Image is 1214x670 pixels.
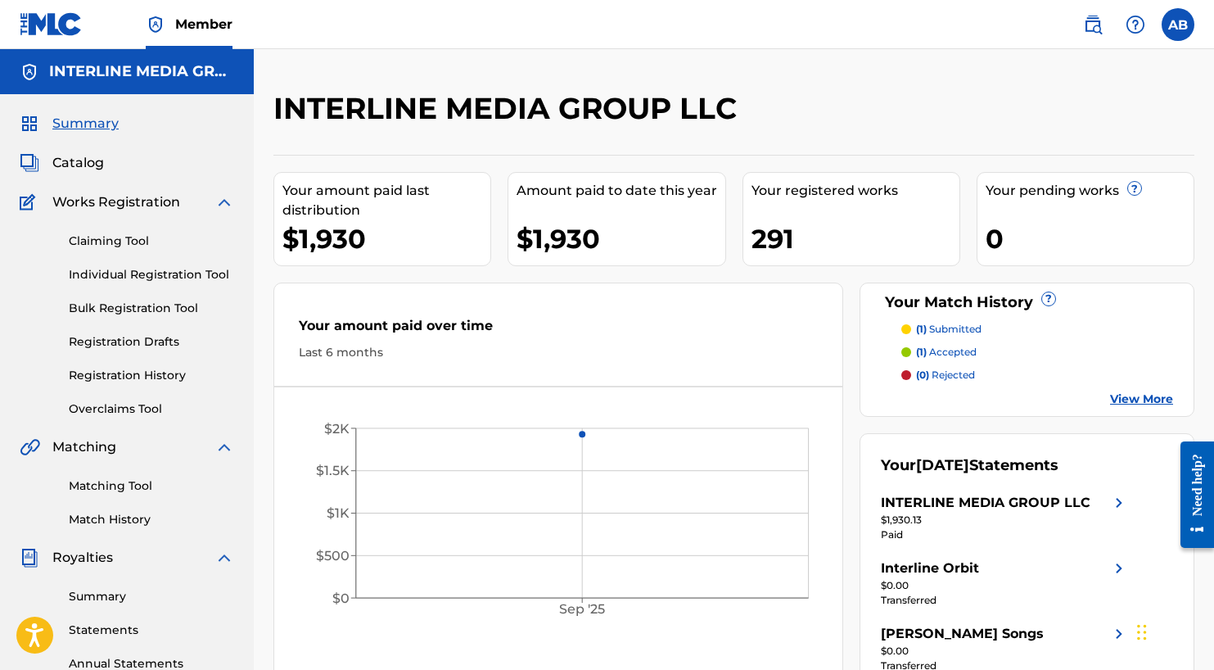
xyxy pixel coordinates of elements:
[69,367,234,384] a: Registration History
[1083,15,1103,34] img: search
[901,368,1173,383] a: (0) rejected
[1110,391,1173,408] a: View More
[273,90,745,127] h2: INTERLINE MEDIA GROUP LLC
[881,455,1058,477] div: Your Statements
[751,220,959,257] div: 291
[69,233,234,250] a: Claiming Tool
[52,192,180,212] span: Works Registration
[881,493,1130,542] a: INTERLINE MEDIA GROUP LLCright chevron icon$1,930.13Paid
[916,368,975,383] p: rejected
[332,591,350,606] tspan: $0
[214,192,234,212] img: expand
[1128,182,1141,195] span: ?
[986,181,1194,201] div: Your pending works
[1168,428,1214,563] iframe: Resource Center
[916,345,977,360] p: accepted
[20,437,40,457] img: Matching
[916,323,927,335] span: (1)
[881,292,1173,314] div: Your Match History
[69,511,234,528] a: Match History
[69,266,234,283] a: Individual Registration Tool
[20,114,119,134] a: SummarySummary
[52,437,116,457] span: Matching
[282,181,490,220] div: Your amount paid last distribution
[20,548,39,568] img: Royalties
[517,220,724,257] div: $1,930
[881,493,1090,513] div: INTERLINE MEDIA GROUP LLC
[20,153,104,173] a: CatalogCatalog
[20,153,39,173] img: Catalog
[1109,624,1129,644] img: right chevron icon
[69,333,234,351] a: Registration Drafts
[916,456,969,474] span: [DATE]
[69,478,234,495] a: Matching Tool
[214,548,234,568] img: expand
[49,62,234,81] h5: INTERLINE MEDIA GROUP LLC
[324,421,350,437] tspan: $2K
[881,527,1130,542] div: Paid
[316,548,350,564] tspan: $500
[1109,493,1129,513] img: right chevron icon
[1126,15,1145,34] img: help
[69,300,234,317] a: Bulk Registration Tool
[52,114,119,134] span: Summary
[20,12,83,36] img: MLC Logo
[20,114,39,134] img: Summary
[881,644,1130,659] div: $0.00
[901,322,1173,337] a: (1) submitted
[316,464,350,479] tspan: $1.5K
[69,622,234,639] a: Statements
[52,548,113,568] span: Royalties
[751,181,959,201] div: Your registered works
[1119,8,1152,41] div: Help
[214,437,234,457] img: expand
[20,192,41,212] img: Works Registration
[69,401,234,418] a: Overclaims Tool
[1132,591,1214,670] iframe: Chat Widget
[916,322,982,337] p: submitted
[282,220,490,257] div: $1,930
[327,505,350,521] tspan: $1K
[881,559,979,578] div: Interline Orbit
[175,15,232,34] span: Member
[986,220,1194,257] div: 0
[299,344,818,361] div: Last 6 months
[881,593,1130,608] div: Transferred
[517,181,724,201] div: Amount paid to date this year
[299,316,818,344] div: Your amount paid over time
[1109,559,1129,578] img: right chevron icon
[881,513,1130,527] div: $1,930.13
[1076,8,1109,41] a: Public Search
[1137,608,1147,657] div: Drag
[69,588,234,605] a: Summary
[881,559,1130,608] a: Interline Orbitright chevron icon$0.00Transferred
[881,578,1130,593] div: $0.00
[901,345,1173,360] a: (1) accepted
[1162,8,1194,41] div: User Menu
[20,62,39,82] img: Accounts
[146,15,165,34] img: Top Rightsholder
[916,346,927,358] span: (1)
[881,624,1044,644] div: [PERSON_NAME] Songs
[560,602,606,618] tspan: Sep '25
[1042,292,1055,306] span: ?
[52,153,104,173] span: Catalog
[916,369,929,381] span: (0)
